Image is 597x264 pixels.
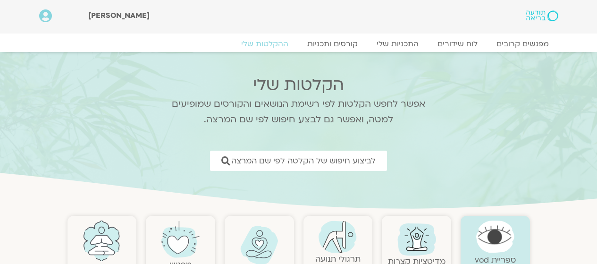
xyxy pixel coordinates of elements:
[39,39,558,49] nav: Menu
[88,10,150,21] span: [PERSON_NAME]
[160,76,438,94] h2: הקלטות שלי
[367,39,428,49] a: התכניות שלי
[428,39,487,49] a: לוח שידורים
[210,151,387,171] a: לביצוע חיפוש של הקלטה לפי שם המרצה
[232,39,298,49] a: ההקלטות שלי
[298,39,367,49] a: קורסים ותכניות
[487,39,558,49] a: מפגשים קרובים
[231,156,376,165] span: לביצוע חיפוש של הקלטה לפי שם המרצה
[160,96,438,128] p: אפשר לחפש הקלטות לפי רשימת הנושאים והקורסים שמופיעים למטה, ואפשר גם לבצע חיפוש לפי שם המרצה.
